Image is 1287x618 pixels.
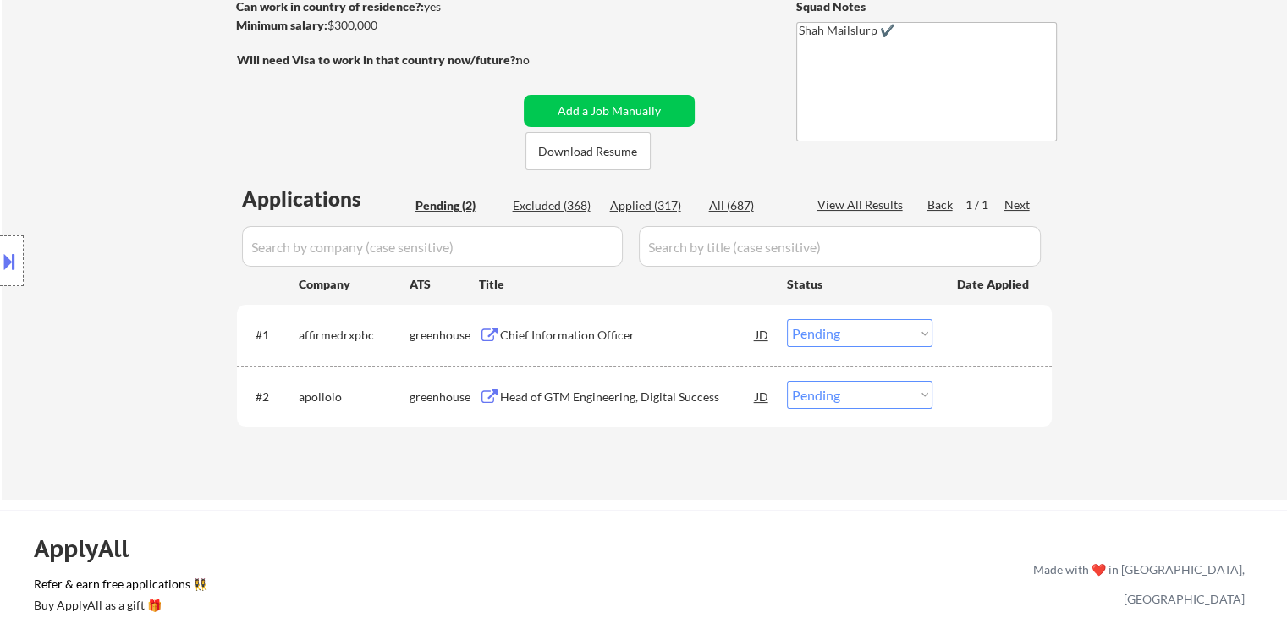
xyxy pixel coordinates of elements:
[242,189,410,209] div: Applications
[524,95,695,127] button: Add a Job Manually
[500,389,756,406] div: Head of GTM Engineering, Digital Success
[500,327,756,344] div: Chief Information Officer
[410,327,479,344] div: greenhouse
[525,132,651,170] button: Download Resume
[754,381,771,411] div: JD
[242,226,623,267] input: Search by company (case sensitive)
[34,534,148,563] div: ApplyAll
[927,196,954,213] div: Back
[513,197,597,214] div: Excluded (368)
[237,52,519,67] strong: Will need Visa to work in that country now/future?:
[754,319,771,350] div: JD
[957,276,1031,293] div: Date Applied
[787,268,932,299] div: Status
[410,276,479,293] div: ATS
[1026,555,1245,614] div: Made with ❤️ in [GEOGRAPHIC_DATA], [GEOGRAPHIC_DATA]
[410,389,479,406] div: greenhouse
[299,389,410,406] div: apolloio
[34,599,203,611] div: Buy ApplyAll as a gift 🎁
[516,52,564,69] div: no
[415,197,500,214] div: Pending (2)
[299,276,410,293] div: Company
[709,197,794,214] div: All (687)
[299,327,410,344] div: affirmedrxpbc
[1004,196,1031,213] div: Next
[610,197,695,214] div: Applied (317)
[34,596,203,617] a: Buy ApplyAll as a gift 🎁
[236,17,518,34] div: $300,000
[639,226,1041,267] input: Search by title (case sensitive)
[817,196,908,213] div: View All Results
[34,578,679,596] a: Refer & earn free applications 👯‍♀️
[236,18,327,32] strong: Minimum salary:
[965,196,1004,213] div: 1 / 1
[479,276,771,293] div: Title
